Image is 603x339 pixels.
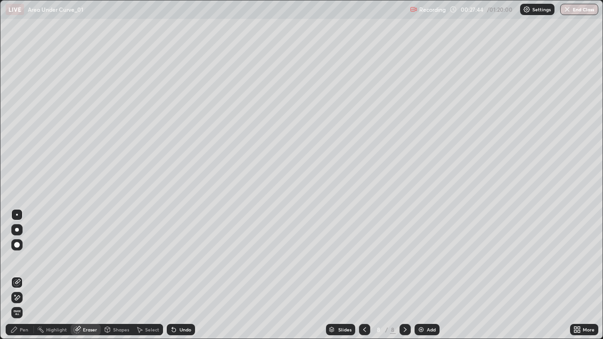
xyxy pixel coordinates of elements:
div: Highlight [46,327,67,332]
div: Select [145,327,159,332]
div: Pen [20,327,28,332]
div: More [583,327,595,332]
div: 8 [374,327,383,332]
p: Settings [532,7,551,12]
img: recording.375f2c34.svg [410,6,417,13]
div: Shapes [113,327,129,332]
img: add-slide-button [417,326,425,333]
div: 8 [390,325,396,334]
span: Erase all [12,310,22,315]
button: End Class [560,4,598,15]
p: LIVE [8,6,21,13]
img: end-class-cross [563,6,571,13]
div: Slides [338,327,351,332]
div: Eraser [83,327,97,332]
div: Undo [179,327,191,332]
div: Add [427,327,436,332]
p: Area Under Curve_01 [28,6,83,13]
p: Recording [419,6,446,13]
div: / [385,327,388,332]
img: class-settings-icons [523,6,530,13]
